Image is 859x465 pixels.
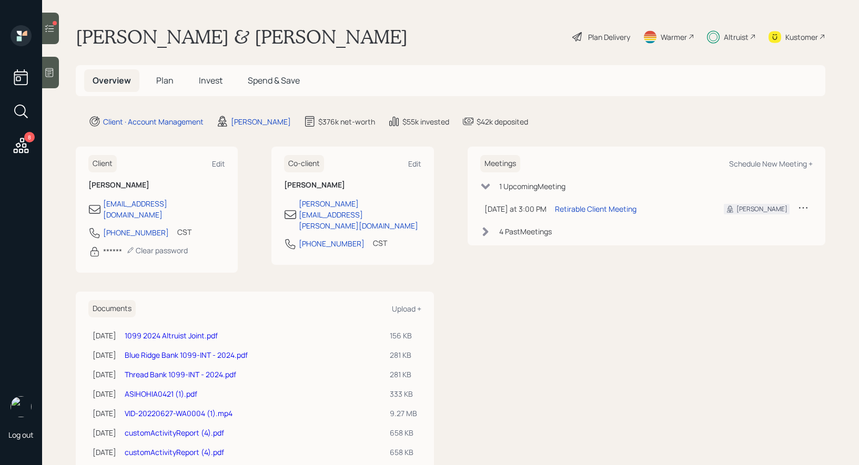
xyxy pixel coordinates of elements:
div: [PHONE_NUMBER] [103,227,169,238]
div: $376k net-worth [318,116,375,127]
div: 658 KB [390,427,417,438]
div: Log out [8,430,34,440]
div: [PHONE_NUMBER] [299,238,365,249]
div: 333 KB [390,388,417,399]
div: 281 KB [390,349,417,360]
div: $55k invested [402,116,449,127]
div: [DATE] [93,349,116,360]
div: 4 Past Meeting s [499,226,552,237]
div: Warmer [661,32,687,43]
div: $42k deposited [477,116,528,127]
div: Kustomer [785,32,818,43]
div: 9.27 MB [390,408,417,419]
h6: Co-client [284,155,324,172]
div: Retirable Client Meeting [555,203,636,214]
a: Blue Ridge Bank 1099-INT - 2024.pdf [125,350,248,360]
h6: [PERSON_NAME] [284,181,421,190]
span: Spend & Save [248,75,300,86]
div: [DATE] [93,330,116,341]
div: [PERSON_NAME] [736,204,787,214]
div: 156 KB [390,330,417,341]
div: 281 KB [390,369,417,380]
div: [DATE] [93,427,116,438]
a: customActivityReport (4).pdf [125,447,224,457]
div: [DATE] [93,408,116,419]
div: [DATE] [93,369,116,380]
div: [DATE] at 3:00 PM [484,203,547,214]
a: 1099 2024 Altruist Joint.pdf [125,330,218,340]
span: Overview [93,75,131,86]
span: Plan [156,75,174,86]
div: CST [177,226,191,237]
div: [PERSON_NAME][EMAIL_ADDRESS][PERSON_NAME][DOMAIN_NAME] [299,198,421,231]
h6: Client [88,155,117,172]
a: VID-20220627-WA0004 (1).mp4 [125,408,233,418]
span: Invest [199,75,223,86]
div: [EMAIL_ADDRESS][DOMAIN_NAME] [103,198,225,220]
div: 658 KB [390,447,417,458]
div: Upload + [392,304,421,314]
h6: [PERSON_NAME] [88,181,225,190]
div: 8 [24,132,35,142]
div: Schedule New Meeting + [729,159,813,169]
div: Client · Account Management [103,116,204,127]
img: treva-nostdahl-headshot.png [11,396,32,417]
a: ASIHOHIA0421 (1).pdf [125,389,197,399]
div: [PERSON_NAME] [231,116,291,127]
h6: Documents [88,300,136,317]
div: Plan Delivery [588,32,630,43]
div: Edit [212,159,225,169]
div: Altruist [724,32,749,43]
h6: Meetings [480,155,520,172]
div: [DATE] [93,447,116,458]
div: Edit [408,159,421,169]
div: [DATE] [93,388,116,399]
a: customActivityReport (4).pdf [125,428,224,438]
div: Clear password [126,245,188,255]
div: CST [373,237,387,249]
h1: [PERSON_NAME] & [PERSON_NAME] [76,25,408,48]
div: 1 Upcoming Meeting [499,181,565,192]
a: Thread Bank 1099-INT - 2024.pdf [125,369,236,379]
